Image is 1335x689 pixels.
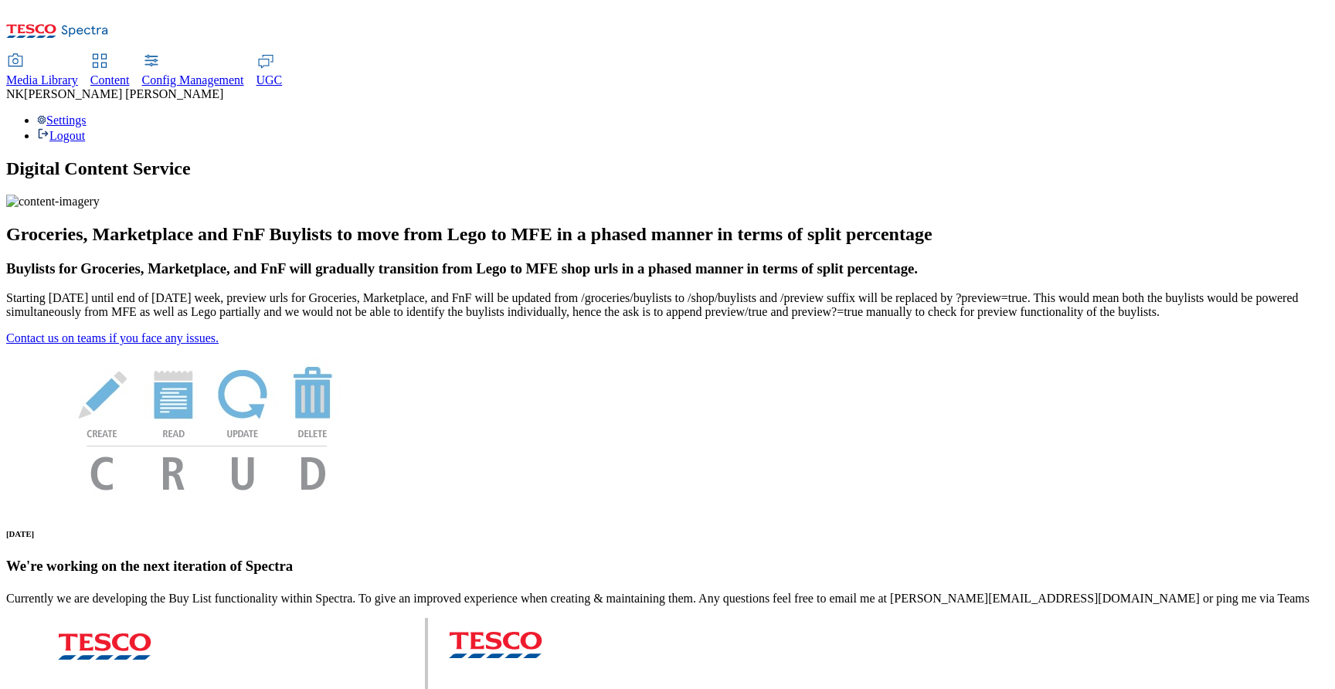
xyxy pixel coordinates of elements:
h3: Buylists for Groceries, Marketplace, and FnF will gradually transition from Lego to MFE shop urls... [6,260,1329,277]
a: Logout [37,129,85,142]
img: News Image [6,345,408,507]
span: [PERSON_NAME] [PERSON_NAME] [24,87,223,100]
img: content-imagery [6,195,100,209]
p: Starting [DATE] until end of [DATE] week, preview urls for Groceries, Marketplace, and FnF will b... [6,291,1329,319]
a: Settings [37,114,87,127]
h2: Groceries, Marketplace and FnF Buylists to move from Lego to MFE in a phased manner in terms of s... [6,224,1329,245]
span: UGC [256,73,283,87]
span: Content [90,73,130,87]
p: Currently we are developing the Buy List functionality within Spectra. To give an improved experi... [6,592,1329,606]
h1: Digital Content Service [6,158,1329,179]
a: Contact us on teams if you face any issues. [6,331,219,344]
h6: [DATE] [6,529,1329,538]
a: UGC [256,55,283,87]
span: Config Management [142,73,244,87]
span: NK [6,87,24,100]
a: Config Management [142,55,244,87]
h3: We're working on the next iteration of Spectra [6,558,1329,575]
a: Media Library [6,55,78,87]
a: Content [90,55,130,87]
span: Media Library [6,73,78,87]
